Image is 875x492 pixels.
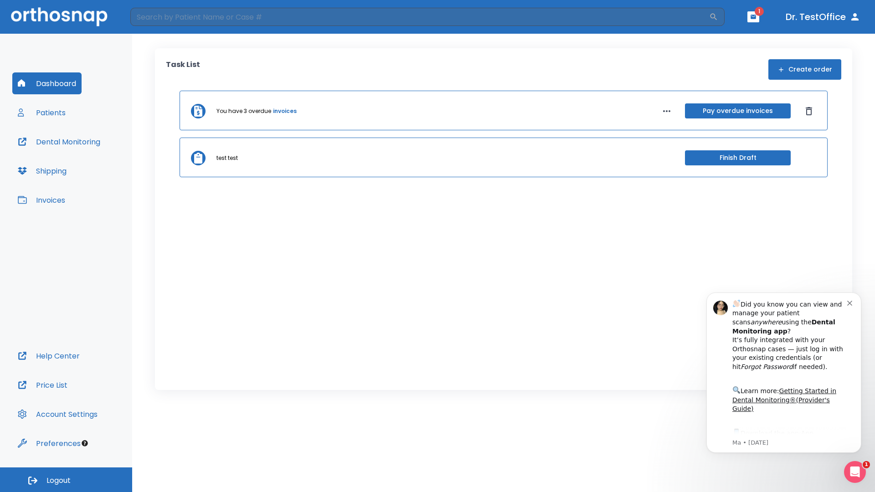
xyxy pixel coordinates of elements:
[11,7,108,26] img: Orthosnap
[12,189,71,211] button: Invoices
[40,151,121,167] a: App Store
[40,160,154,168] p: Message from Ma, sent 2w ago
[782,9,864,25] button: Dr. TestOffice
[863,461,870,468] span: 1
[130,8,709,26] input: Search by Patient Name or Case #
[12,72,82,94] button: Dashboard
[273,107,297,115] a: invoices
[216,107,271,115] p: You have 3 overdue
[755,7,764,16] span: 1
[12,345,85,367] button: Help Center
[216,154,238,162] p: test test
[12,102,71,123] button: Patients
[12,131,106,153] button: Dental Monitoring
[802,104,816,118] button: Dismiss
[12,374,73,396] button: Price List
[768,59,841,80] button: Create order
[46,476,71,486] span: Logout
[12,403,103,425] button: Account Settings
[12,432,86,454] button: Preferences
[166,59,200,80] p: Task List
[12,160,72,182] button: Shipping
[685,150,791,165] button: Finish Draft
[81,439,89,447] div: Tooltip anchor
[40,149,154,195] div: Download the app: | ​ Let us know if you need help getting started!
[154,20,162,27] button: Dismiss notification
[685,103,791,118] button: Pay overdue invoices
[844,461,866,483] iframe: Intercom live chat
[693,279,875,467] iframe: Intercom notifications message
